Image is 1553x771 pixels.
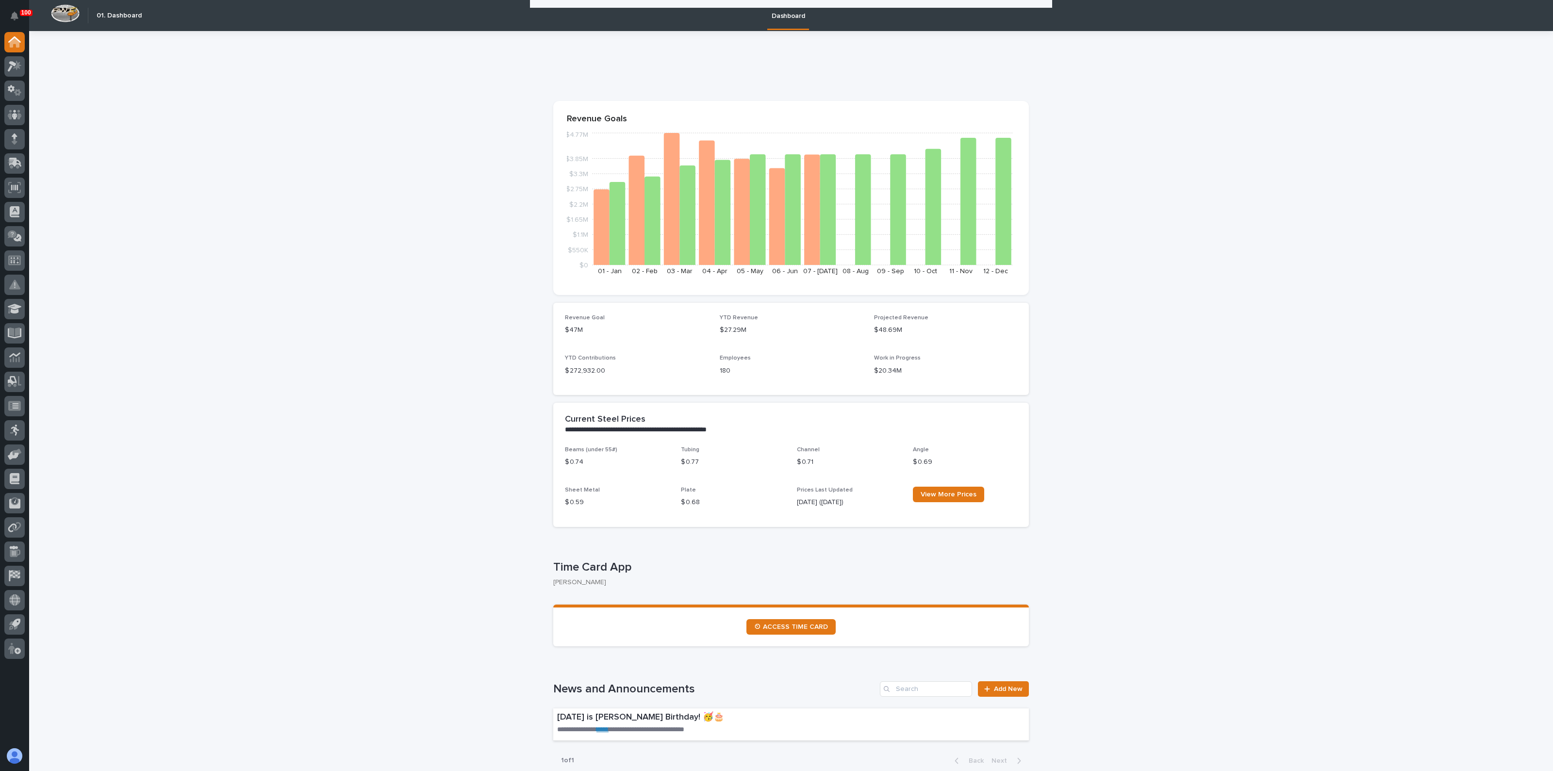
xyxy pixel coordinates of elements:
[746,619,836,635] a: ⏲ ACCESS TIME CARD
[569,201,588,208] tspan: $2.2M
[913,447,929,453] span: Angle
[877,268,904,275] text: 09 - Sep
[565,457,669,467] p: $ 0.74
[797,497,901,508] p: [DATE] ([DATE])
[754,623,828,630] span: ⏲ ACCESS TIME CARD
[573,231,588,238] tspan: $1.1M
[566,186,588,193] tspan: $2.75M
[565,325,708,335] p: $47M
[565,315,605,321] span: Revenue Goal
[914,268,937,275] text: 10 - Oct
[874,366,1017,376] p: $20.34M
[681,497,785,508] p: $ 0.68
[797,457,901,467] p: $ 0.71
[4,6,25,26] button: Notifications
[565,497,669,508] p: $ 0.59
[921,491,976,498] span: View More Prices
[553,578,1021,587] p: [PERSON_NAME]
[874,355,921,361] span: Work in Progress
[565,131,588,138] tspan: $4.77M
[880,681,972,697] input: Search
[97,12,142,20] h2: 01. Dashboard
[772,268,798,275] text: 06 - Jun
[963,757,984,764] span: Back
[557,712,851,723] p: [DATE] is [PERSON_NAME] Birthday! 🥳🎂
[874,325,1017,335] p: $48.69M
[553,682,876,696] h1: News and Announcements
[565,487,600,493] span: Sheet Metal
[21,9,31,16] p: 100
[737,268,763,275] text: 05 - May
[947,756,988,765] button: Back
[983,268,1008,275] text: 12 - Dec
[4,746,25,766] button: users-avatar
[12,12,25,27] div: Notifications100
[667,268,693,275] text: 03 - Mar
[913,457,1017,467] p: $ 0.69
[567,114,1015,125] p: Revenue Goals
[797,487,853,493] span: Prices Last Updated
[874,315,928,321] span: Projected Revenue
[702,268,727,275] text: 04 - Apr
[994,686,1023,692] span: Add New
[568,246,588,253] tspan: $550K
[797,447,820,453] span: Channel
[565,355,616,361] span: YTD Contributions
[565,447,617,453] span: Beams (under 55#)
[720,355,751,361] span: Employees
[991,757,1013,764] span: Next
[598,268,622,275] text: 01 - Jan
[569,171,588,178] tspan: $3.3M
[579,262,588,269] tspan: $0
[681,487,696,493] span: Plate
[843,268,869,275] text: 08 - Aug
[632,268,658,275] text: 02 - Feb
[553,560,1025,574] p: Time Card App
[949,268,973,275] text: 11 - Nov
[565,366,708,376] p: $ 272,932.00
[978,681,1029,697] a: Add New
[566,216,588,223] tspan: $1.65M
[720,366,863,376] p: 180
[565,414,645,425] h2: Current Steel Prices
[681,447,699,453] span: Tubing
[51,4,80,22] img: Workspace Logo
[565,155,588,162] tspan: $3.85M
[681,457,785,467] p: $ 0.77
[720,325,863,335] p: $27.29M
[913,487,984,502] a: View More Prices
[720,315,758,321] span: YTD Revenue
[988,756,1029,765] button: Next
[803,268,838,275] text: 07 - [DATE]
